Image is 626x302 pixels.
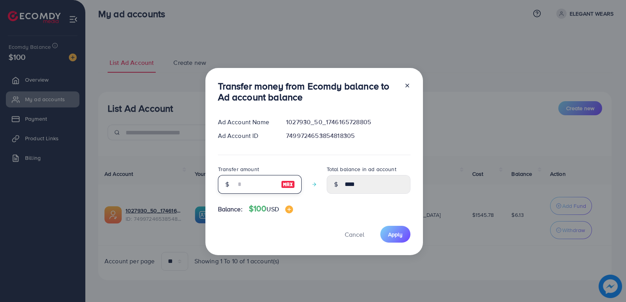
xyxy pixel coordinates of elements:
img: image [281,180,295,189]
button: Apply [380,226,410,243]
span: Apply [388,231,403,238]
img: image [285,206,293,213]
h3: Transfer money from Ecomdy balance to Ad account balance [218,80,398,103]
div: 7499724653854818305 [280,131,416,140]
span: Balance: [218,205,243,214]
span: Cancel [345,230,364,239]
label: Total balance in ad account [327,165,396,173]
label: Transfer amount [218,165,259,173]
div: 1027930_50_1746165728805 [280,118,416,127]
div: Ad Account Name [212,118,280,127]
span: USD [266,205,279,213]
button: Cancel [335,226,374,243]
div: Ad Account ID [212,131,280,140]
h4: $100 [249,204,293,214]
